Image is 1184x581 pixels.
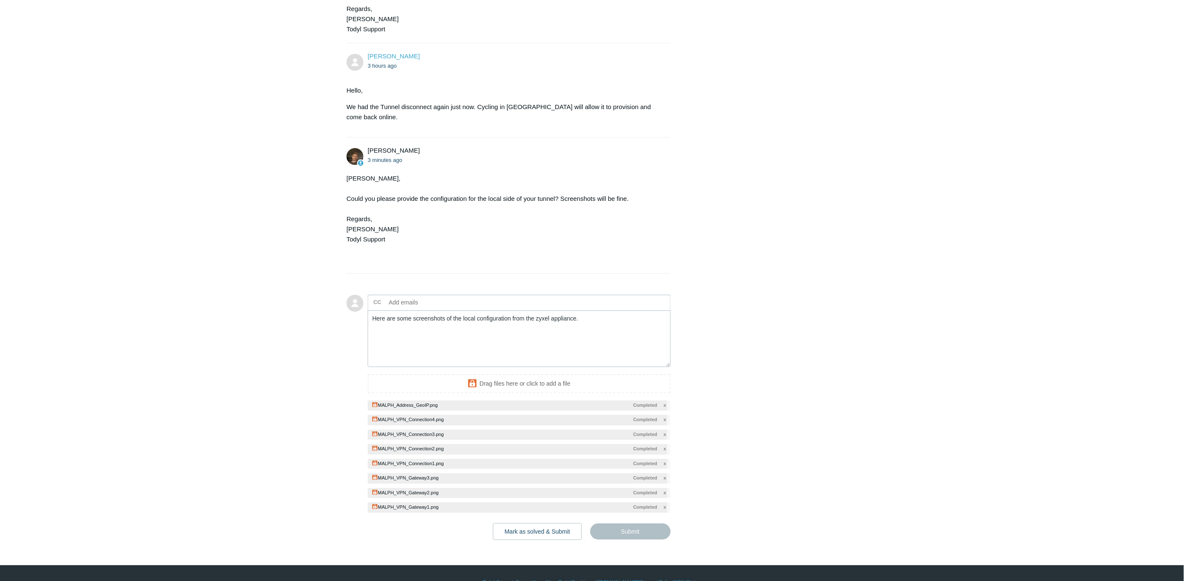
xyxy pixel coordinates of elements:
span: x [664,474,666,482]
span: x [664,504,666,511]
span: x [664,431,666,438]
span: Completed [633,504,658,511]
label: CC [374,296,382,309]
button: Mark as solved & Submit [493,523,582,540]
span: x [664,416,666,423]
span: Completed [633,431,658,438]
span: x [664,402,666,409]
span: Completed [633,489,658,496]
p: Hello, [347,85,662,96]
span: Completed [633,474,658,482]
a: [PERSON_NAME] [368,52,420,60]
span: Completed [633,460,658,467]
span: x [664,460,666,467]
span: x [664,445,666,452]
textarea: Add your reply [368,310,671,367]
p: We had the Tunnel disconnect again just now. Cycling in [GEOGRAPHIC_DATA] will allow it to provis... [347,102,662,122]
span: Completed [633,416,658,423]
input: Submit [590,523,671,540]
span: Andy Paull [368,147,420,154]
span: Completed [633,445,658,452]
span: Jacob Bejarano [368,52,420,60]
input: Add emails [385,296,476,309]
time: 08/28/2025, 13:01 [368,63,397,69]
time: 08/28/2025, 16:07 [368,157,402,163]
span: Completed [633,402,658,409]
div: [PERSON_NAME], Could you please provide the configuration for the local side of your tunnel? Scre... [347,173,662,265]
span: x [664,489,666,496]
